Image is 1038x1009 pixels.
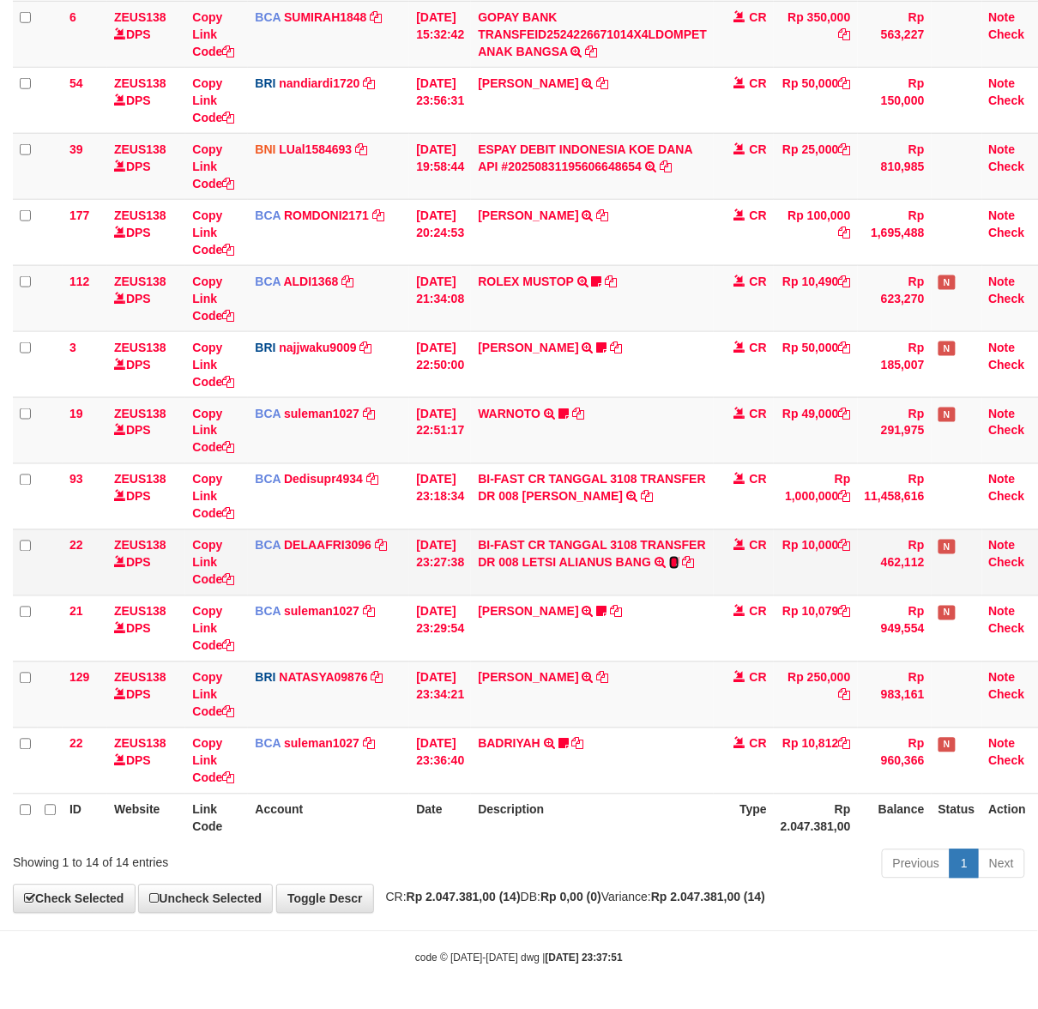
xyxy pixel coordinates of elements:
[774,331,858,397] td: Rp 50,000
[366,473,378,486] a: Copy Dedisupr4934 to clipboard
[107,67,185,133] td: DPS
[989,622,1025,636] a: Check
[107,595,185,662] td: DPS
[409,133,471,199] td: [DATE] 19:58:44
[932,794,982,843] th: Status
[774,595,858,662] td: Rp 10,079
[107,331,185,397] td: DPS
[284,275,339,288] a: ALDI1368
[989,76,1016,90] a: Note
[409,728,471,794] td: [DATE] 23:36:40
[611,605,623,619] a: Copy IVAN HAYYU R to clipboard
[989,490,1025,504] a: Check
[774,794,858,843] th: Rp 2.047.381,00
[69,737,83,751] span: 22
[938,408,956,422] span: Has Note
[989,473,1016,486] a: Note
[360,341,372,354] a: Copy najjwaku9009 to clipboard
[279,76,359,90] a: nandiardi1720
[107,265,185,331] td: DPS
[597,76,609,90] a: Copy VALENTINO LAHU to clipboard
[377,891,766,904] span: CR: DB: Variance:
[114,473,166,486] a: ZEUS138
[255,407,281,420] span: BCA
[284,473,363,486] a: Dedisupr4934
[546,952,623,964] strong: [DATE] 23:37:51
[597,671,609,685] a: Copy SATRIO ABDU SY to clipboard
[69,407,83,420] span: 19
[774,1,858,67] td: Rp 350,000
[248,794,409,843] th: Account
[107,794,185,843] th: Website
[255,671,275,685] span: BRI
[989,94,1025,107] a: Check
[284,737,359,751] a: suleman1027
[651,891,765,904] strong: Rp 2.047.381,00 (14)
[409,199,471,265] td: [DATE] 20:24:53
[364,76,376,90] a: Copy nandiardi1720 to clipboard
[284,10,366,24] a: SUMIRAH1848
[839,275,851,288] a: Copy Rp 10,490 to clipboard
[114,275,166,288] a: ZEUS138
[276,885,374,914] a: Toggle Descr
[107,463,185,529] td: DPS
[478,208,578,222] a: [PERSON_NAME]
[284,208,369,222] a: ROMDONI2171
[192,605,234,653] a: Copy Link Code
[409,595,471,662] td: [DATE] 23:29:54
[279,341,356,354] a: najjwaku9009
[478,473,706,504] a: BI-FAST CR TANGGAL 3108 TRANSFER DR 008 [PERSON_NAME]
[750,142,767,156] span: CR
[409,794,471,843] th: Date
[989,292,1025,305] a: Check
[989,424,1025,438] a: Check
[255,605,281,619] span: BCA
[750,473,767,486] span: CR
[774,199,858,265] td: Rp 100,000
[858,728,932,794] td: Rp 960,366
[114,539,166,553] a: ZEUS138
[641,490,653,504] a: Copy BI-FAST CR TANGGAL 3108 TRANSFER DR 008 TOTO TAUFIK HIDAYA to clipboard
[255,341,275,354] span: BRI
[13,885,136,914] a: Check Selected
[938,341,956,356] span: Has Note
[341,275,353,288] a: Copy ALDI1368 to clipboard
[839,737,851,751] a: Copy Rp 10,812 to clipboard
[989,160,1025,173] a: Check
[989,10,1016,24] a: Note
[478,275,574,288] a: ROLEX MUSTOP
[471,794,714,843] th: Description
[839,605,851,619] a: Copy Rp 10,079 to clipboard
[774,529,858,595] td: Rp 10,000
[284,407,359,420] a: suleman1027
[69,605,83,619] span: 21
[683,556,695,570] a: Copy BI-FAST CR TANGGAL 3108 TRANSFER DR 008 LETSI ALIANUS BANG to clipboard
[478,605,578,619] a: [PERSON_NAME]
[255,10,281,24] span: BCA
[858,463,932,529] td: Rp 11,458,616
[540,891,601,904] strong: Rp 0,00 (0)
[409,67,471,133] td: [DATE] 23:56:31
[572,737,584,751] a: Copy BADRIYAH to clipboard
[989,358,1025,372] a: Check
[478,671,578,685] a: [PERSON_NAME]
[192,275,234,323] a: Copy Link Code
[938,606,956,620] span: Has Note
[114,341,166,354] a: ZEUS138
[185,794,248,843] th: Link Code
[375,539,387,553] a: Copy DELAAFRI3096 to clipboard
[107,199,185,265] td: DPS
[192,671,234,719] a: Copy Link Code
[255,473,281,486] span: BCA
[63,794,107,843] th: ID
[255,737,281,751] span: BCA
[13,848,419,872] div: Showing 1 to 14 of 14 entries
[858,1,932,67] td: Rp 563,227
[938,275,956,290] span: Has Note
[409,331,471,397] td: [DATE] 22:50:00
[478,407,540,420] a: WARNOTO
[114,671,166,685] a: ZEUS138
[69,208,89,222] span: 177
[279,671,367,685] a: NATASYA09876
[839,226,851,239] a: Copy Rp 100,000 to clipboard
